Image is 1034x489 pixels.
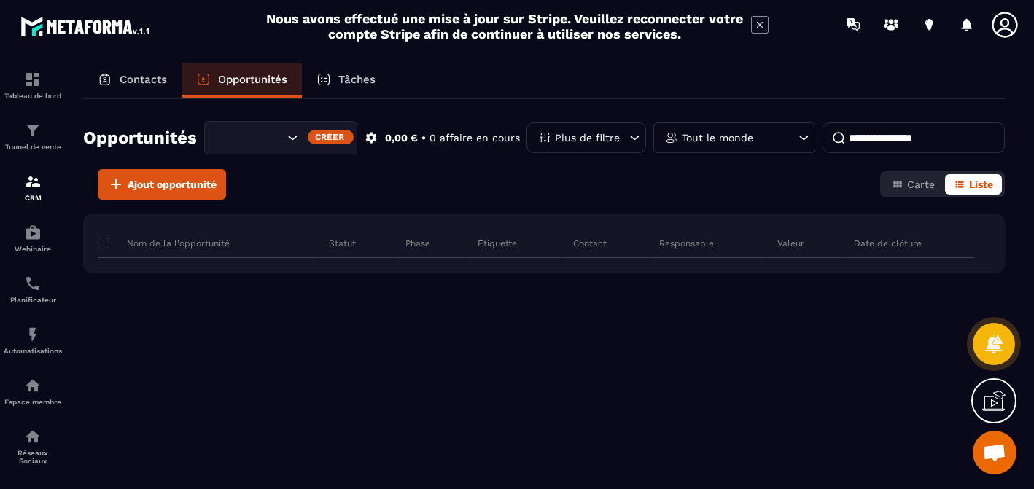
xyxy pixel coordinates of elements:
[265,11,744,42] h2: Nous avons effectué une mise à jour sur Stripe. Veuillez reconnecter votre compte Stripe afin de ...
[24,224,42,241] img: automations
[4,398,62,406] p: Espace membre
[4,296,62,304] p: Planificateur
[555,133,620,143] p: Plus de filtre
[573,238,607,249] p: Contact
[4,162,62,213] a: formationformationCRM
[204,121,357,154] div: Search for option
[659,238,714,249] p: Responsable
[945,174,1002,195] button: Liste
[83,63,182,98] a: Contacts
[777,238,804,249] p: Valeur
[24,275,42,292] img: scheduler
[883,174,944,195] button: Carte
[969,179,993,190] span: Liste
[385,131,418,145] p: 0,00 €
[4,194,62,202] p: CRM
[218,73,287,86] p: Opportunités
[4,264,62,315] a: schedulerschedulerPlanificateur
[405,238,430,249] p: Phase
[83,123,197,152] h2: Opportunités
[4,417,62,476] a: social-networksocial-networkRéseaux Sociaux
[4,143,62,151] p: Tunnel de vente
[20,13,152,39] img: logo
[4,213,62,264] a: automationsautomationsWebinaire
[329,238,356,249] p: Statut
[973,431,1016,474] a: Ouvrir le chat
[24,428,42,445] img: social-network
[4,60,62,111] a: formationformationTableau de bord
[4,449,62,465] p: Réseaux Sociaux
[182,63,302,98] a: Opportunités
[4,366,62,417] a: automationsautomationsEspace membre
[120,73,167,86] p: Contacts
[308,130,354,144] div: Créer
[682,133,753,143] p: Tout le monde
[4,92,62,100] p: Tableau de bord
[24,122,42,139] img: formation
[217,130,284,146] input: Search for option
[4,111,62,162] a: formationformationTunnel de vente
[421,131,426,145] p: •
[302,63,390,98] a: Tâches
[98,169,226,200] button: Ajout opportunité
[478,238,517,249] p: Étiquette
[24,71,42,88] img: formation
[128,177,217,192] span: Ajout opportunité
[24,326,42,343] img: automations
[4,347,62,355] p: Automatisations
[98,238,230,249] p: Nom de la l'opportunité
[24,173,42,190] img: formation
[4,315,62,366] a: automationsautomationsAutomatisations
[907,179,935,190] span: Carte
[338,73,376,86] p: Tâches
[4,245,62,253] p: Webinaire
[854,238,922,249] p: Date de clôture
[429,131,520,145] p: 0 affaire en cours
[24,377,42,394] img: automations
